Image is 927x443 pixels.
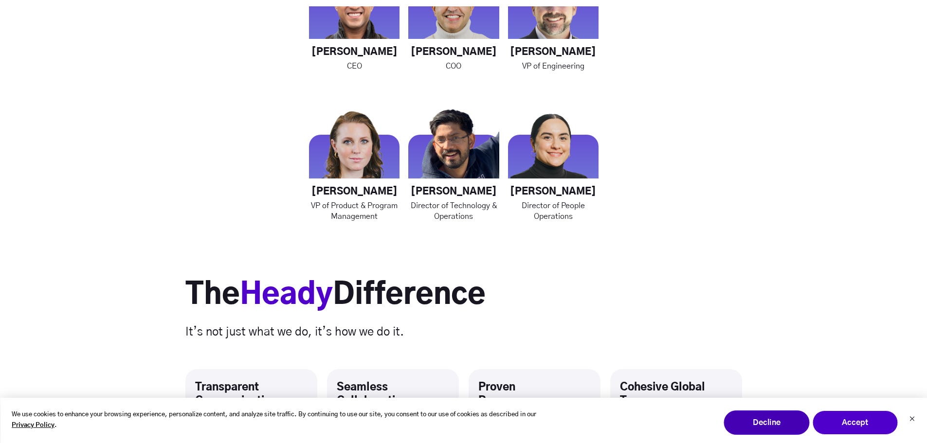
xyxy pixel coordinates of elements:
h4: Proven Processes [478,381,591,408]
h4: [PERSON_NAME] [408,186,499,198]
a: Privacy Policy [12,420,55,431]
img: Madeeha-1 [508,91,599,181]
img: Nikhil [408,91,499,181]
img: Katarina-4 [309,91,400,181]
h4: [PERSON_NAME] [508,186,599,198]
h4: Cohesive Global Teams [620,381,732,408]
button: Accept [812,410,898,435]
h4: Seamless Collaboration [337,381,449,408]
span: Heady [240,281,333,310]
p: Director of People Operations [508,200,599,222]
h4: [PERSON_NAME] [309,186,400,198]
h4: [PERSON_NAME] [309,46,400,58]
p: VP of Engineering [508,61,599,71]
p: We use cookies to enhance your browsing experience, personalize content, and analyze site traffic... [12,409,545,432]
h4: [PERSON_NAME] [408,46,499,58]
button: Dismiss cookie banner [909,415,915,425]
p: VP of Product & Program Management [309,200,400,222]
h6: It’s not just what we do, it’s how we do it. [185,323,742,341]
p: COO [408,61,499,71]
h4: [PERSON_NAME] [508,46,599,58]
p: CEO [309,61,400,71]
p: Director of Technology & Operations [408,200,499,222]
h4: Transparent Communication [195,381,308,408]
button: Decline [724,410,809,435]
h2: The Difference [185,277,742,314]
